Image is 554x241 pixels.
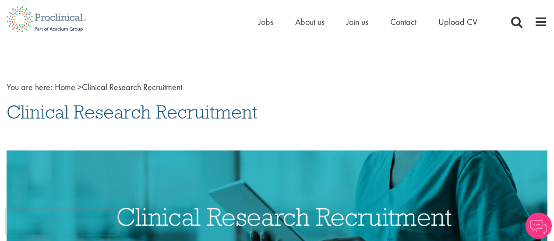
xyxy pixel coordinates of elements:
span: Clinical Research Recruitment [7,100,258,124]
iframe: reCAPTCHA [6,209,118,235]
a: About us [295,16,325,28]
a: Contact [390,16,416,28]
span: You are here: [7,81,53,93]
a: Jobs [258,16,273,28]
a: breadcrumb link to Home [55,81,75,93]
span: > [78,81,82,93]
span: Clinical Research Recruitment [55,81,182,93]
a: Join us [346,16,368,28]
a: Upload CV [438,16,477,28]
img: Chatbot [526,213,552,239]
